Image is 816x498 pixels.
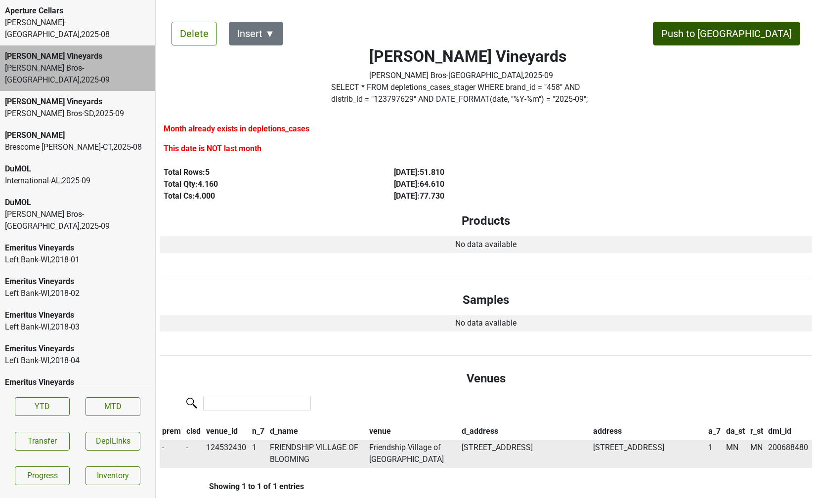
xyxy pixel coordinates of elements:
[5,5,150,17] div: Aperture Cellars
[5,62,150,86] div: [PERSON_NAME] Bros-[GEOGRAPHIC_DATA] , 2025 - 09
[5,355,150,367] div: Left Bank-WI , 2018 - 04
[5,163,150,175] div: DuMOL
[5,129,150,141] div: [PERSON_NAME]
[748,440,766,468] td: MN
[5,197,150,208] div: DuMOL
[5,309,150,321] div: Emeritus Vineyards
[204,423,250,440] th: venue_id: activate to sort column ascending
[15,466,70,485] a: Progress
[250,440,267,468] td: 1
[5,276,150,288] div: Emeritus Vineyards
[5,175,150,187] div: International-AL , 2025 - 09
[250,423,267,440] th: n_7: activate to sort column ascending
[5,50,150,62] div: [PERSON_NAME] Vineyards
[724,440,748,468] td: MN
[591,440,706,468] td: [STREET_ADDRESS]
[168,214,804,228] h4: Products
[164,166,371,178] div: Total Rows: 5
[5,141,150,153] div: Brescome [PERSON_NAME]-CT , 2025 - 08
[459,423,591,440] th: d_address: activate to sort column ascending
[160,423,184,440] th: prem: activate to sort column descending
[653,22,800,45] button: Push to [GEOGRAPHIC_DATA]
[86,397,140,416] a: MTD
[15,397,70,416] a: YTD
[748,423,766,440] th: r_st: activate to sort column ascending
[5,343,150,355] div: Emeritus Vineyards
[184,440,204,468] td: -
[369,70,566,82] div: [PERSON_NAME] Bros-[GEOGRAPHIC_DATA] , 2025 - 09
[724,423,748,440] th: da_st: activate to sort column ascending
[172,22,217,45] button: Delete
[5,17,150,41] div: [PERSON_NAME]-[GEOGRAPHIC_DATA] , 2025 - 08
[267,423,367,440] th: d_name: activate to sort column ascending
[459,440,591,468] td: [STREET_ADDRESS]
[331,82,605,105] label: Click to copy query
[394,190,601,202] div: [DATE] : 77.730
[706,423,724,440] th: a_7: activate to sort column ascending
[184,423,204,440] th: clsd: activate to sort column ascending
[160,236,812,253] td: No data available
[86,466,140,485] a: Inventory
[86,432,140,451] button: DeplLinks
[5,288,150,299] div: Left Bank-WI , 2018 - 02
[160,440,184,468] td: -
[164,190,371,202] div: Total Cs: 4.000
[591,423,706,440] th: address: activate to sort column ascending
[367,423,460,440] th: venue: activate to sort column ascending
[5,208,150,232] div: [PERSON_NAME] Bros-[GEOGRAPHIC_DATA] , 2025 - 09
[164,143,261,155] label: This date is NOT last month
[5,376,150,388] div: Emeritus Vineyards
[5,321,150,333] div: Left Bank-WI , 2018 - 03
[168,293,804,307] h4: Samples
[5,96,150,108] div: [PERSON_NAME] Vineyards
[204,440,250,468] td: 124532430
[766,423,812,440] th: dml_id: activate to sort column ascending
[5,108,150,120] div: [PERSON_NAME] Bros-SD , 2025 - 09
[164,123,309,135] label: Month already exists in depletions_cases
[168,372,804,386] h4: Venues
[15,432,70,451] button: Transfer
[164,178,371,190] div: Total Qty: 4.160
[367,440,460,468] td: Friendship Village of [GEOGRAPHIC_DATA]
[5,242,150,254] div: Emeritus Vineyards
[369,47,566,66] h2: [PERSON_NAME] Vineyards
[706,440,724,468] td: 1
[394,166,601,178] div: [DATE] : 51.810
[267,440,367,468] td: FRIENDSHIP VILLAGE OF BLOOMING
[160,315,812,332] td: No data available
[5,254,150,266] div: Left Bank-WI , 2018 - 01
[229,22,283,45] button: Insert ▼
[394,178,601,190] div: [DATE] : 64.610
[160,482,304,491] div: Showing 1 to 1 of 1 entries
[766,440,812,468] td: 200688480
